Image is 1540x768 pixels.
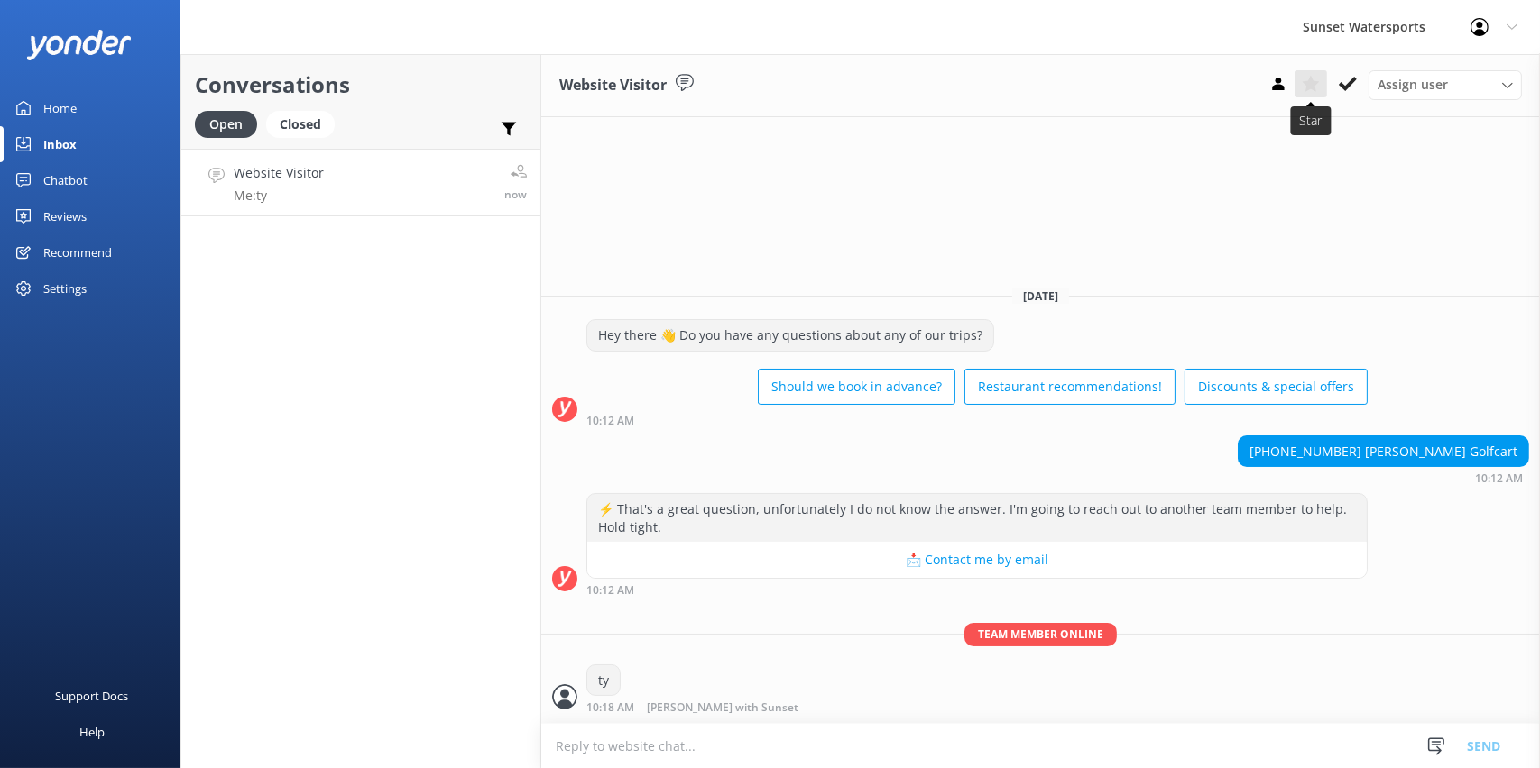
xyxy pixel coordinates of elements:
strong: 10:12 AM [586,416,634,426]
div: Help [79,714,105,750]
div: Settings [43,270,87,306]
button: Should we book in advance? [758,369,955,405]
strong: 10:12 AM [1475,473,1523,484]
div: Hey there 👋 Do you have any questions about any of our trips? [587,320,993,351]
span: Assign user [1378,75,1448,95]
div: Closed [266,111,335,138]
button: Restaurant recommendations! [964,369,1176,405]
div: 09:12am 13-Aug-2025 (UTC -05:00) America/Cancun [586,583,1368,596]
div: Reviews [43,198,87,234]
span: [PERSON_NAME] with Sunset [647,702,798,714]
button: 📩 Contact me by email [587,542,1367,578]
div: Support Docs [56,678,129,714]
span: Team member online [964,623,1117,645]
div: [PHONE_NUMBER] [PERSON_NAME] Golfcart [1239,436,1528,467]
div: 09:12am 13-Aug-2025 (UTC -05:00) America/Cancun [1238,471,1529,484]
div: Open [195,111,257,138]
div: Chatbot [43,162,88,198]
h4: Website Visitor [234,163,324,183]
a: Closed [266,114,344,133]
a: Website VisitorMe:tynow [181,149,540,216]
strong: 10:12 AM [586,585,634,596]
strong: 10:18 AM [586,702,634,714]
h3: Website Visitor [559,74,667,97]
div: Recommend [43,234,112,270]
div: ty [587,665,620,696]
h2: Conversations [195,68,527,102]
div: 09:18am 13-Aug-2025 (UTC -05:00) America/Cancun [586,700,857,714]
div: 09:12am 13-Aug-2025 (UTC -05:00) America/Cancun [586,414,1368,426]
span: 09:18am 13-Aug-2025 (UTC -05:00) America/Cancun [504,187,527,202]
span: [DATE] [1012,288,1069,304]
button: Discounts & special offers [1185,369,1368,405]
a: Open [195,114,266,133]
div: Assign User [1369,70,1522,99]
div: ⚡ That's a great question, unfortunately I do not know the answer. I'm going to reach out to anot... [587,494,1367,542]
div: Inbox [43,126,77,162]
div: Home [43,90,77,126]
img: yonder-white-logo.png [27,30,131,59]
p: Me: ty [234,187,324,204]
